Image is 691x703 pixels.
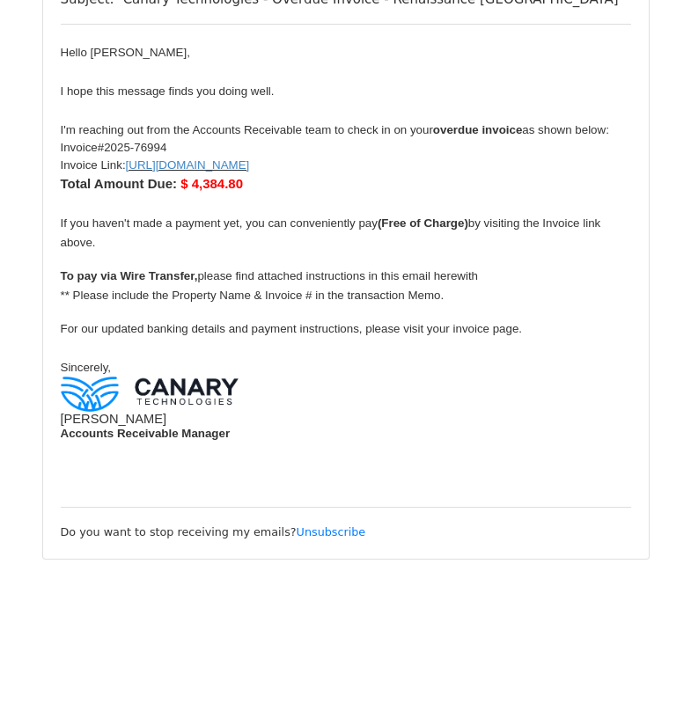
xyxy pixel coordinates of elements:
[61,46,190,59] span: Hello [PERSON_NAME],
[603,619,691,703] iframe: Chat Widget
[61,322,523,335] span: For our updated banking details and payment instructions, please visit your invoice page.
[61,157,631,174] li: Invoice Link:
[180,176,243,191] font: $ 4,384.80
[61,141,105,154] span: Invoice#
[126,158,250,172] font: [URL][DOMAIN_NAME]
[61,361,112,374] span: Sincerely,
[61,216,601,249] span: If you haven't made a payment yet, you can conveniently pay by visiting the Invoice link above.
[61,269,198,282] strong: To pay via Wire Transfer,
[61,139,631,157] li: 2025-76994
[61,427,231,440] span: Accounts Receivable Manager
[61,525,366,538] small: Do you want to stop receiving my emails?
[61,412,167,426] span: [PERSON_NAME]
[433,123,522,136] strong: overdue invoice
[61,176,181,191] span: Total Amount Due:
[61,84,275,98] span: I hope this message finds you doing well.
[61,123,609,136] span: I'm reaching out from the Accounts Receivable team to check in on your as shown below:
[378,216,468,230] b: (Free of Charge)
[61,377,239,412] img: c29b55174a6d10e35b8ed12ea38c4a16ab5ad042.png
[61,269,479,282] span: please find attached instructions in this email herewith
[297,525,366,538] a: Unsubscribe
[61,289,445,302] span: ** Please include the Property Name & Invoice # in the transaction Memo.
